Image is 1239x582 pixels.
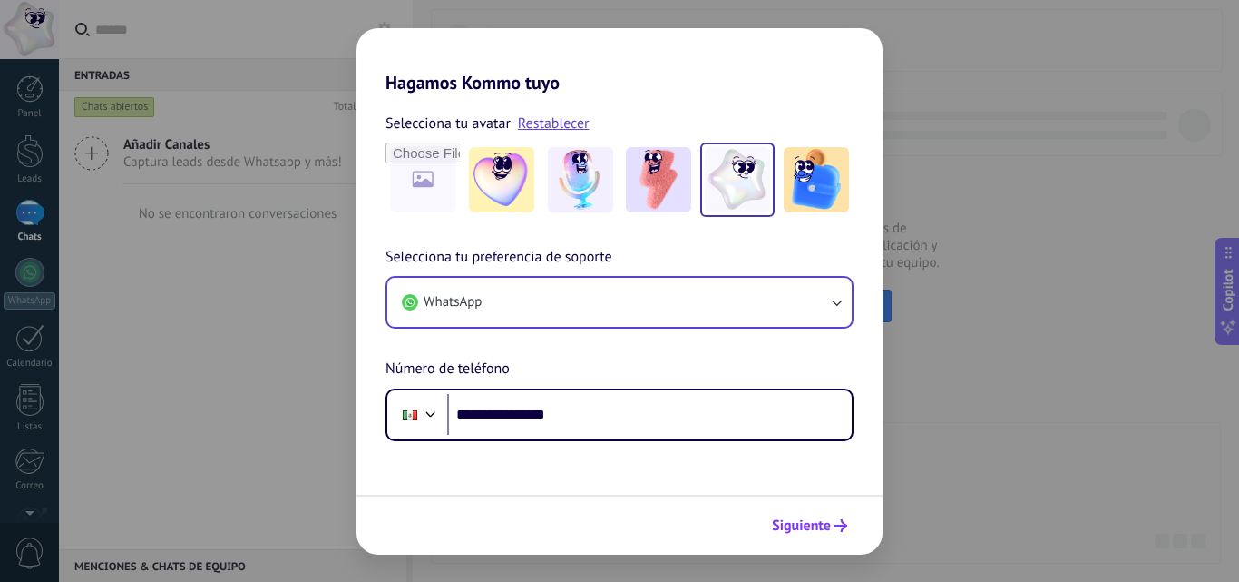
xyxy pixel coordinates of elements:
[387,278,852,327] button: WhatsApp
[518,114,590,133] a: Restablecer
[784,147,849,212] img: -5.jpeg
[356,28,883,94] h2: Hagamos Kommo tuyo
[385,112,511,135] span: Selecciona tu avatar
[705,147,770,212] img: -4.jpeg
[393,396,427,434] div: Mexico: + 52
[548,147,613,212] img: -2.jpeg
[424,293,482,311] span: WhatsApp
[764,510,855,541] button: Siguiente
[469,147,534,212] img: -1.jpeg
[385,246,612,270] span: Selecciona tu preferencia de soporte
[385,358,510,381] span: Número de teléfono
[772,519,831,532] span: Siguiente
[626,147,691,212] img: -3.jpeg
